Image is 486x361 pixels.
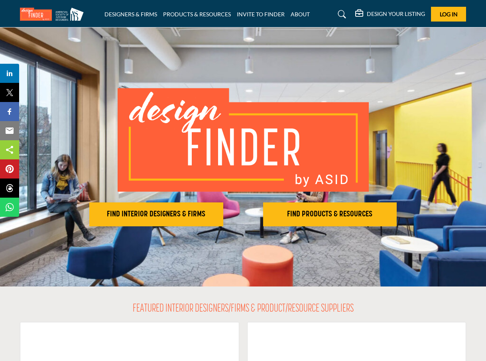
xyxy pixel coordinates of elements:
[92,210,221,219] h2: FIND INTERIOR DESIGNERS & FIRMS
[266,210,395,219] h2: FIND PRODUCTS & RESOURCES
[104,11,157,18] a: DESIGNERS & FIRMS
[163,11,231,18] a: PRODUCTS & RESOURCES
[89,202,223,226] button: FIND INTERIOR DESIGNERS & FIRMS
[20,8,88,21] img: Site Logo
[330,8,351,21] a: Search
[355,10,425,19] div: DESIGN YOUR LISTING
[133,302,354,316] h2: FEATURED INTERIOR DESIGNERS/FIRMS & PRODUCT/RESOURCE SUPPLIERS
[237,11,285,18] a: INVITE TO FINDER
[431,7,466,22] button: Log In
[118,88,369,192] img: image
[367,10,425,18] h5: DESIGN YOUR LISTING
[263,202,397,226] button: FIND PRODUCTS & RESOURCES
[440,11,458,18] span: Log In
[291,11,310,18] a: ABOUT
